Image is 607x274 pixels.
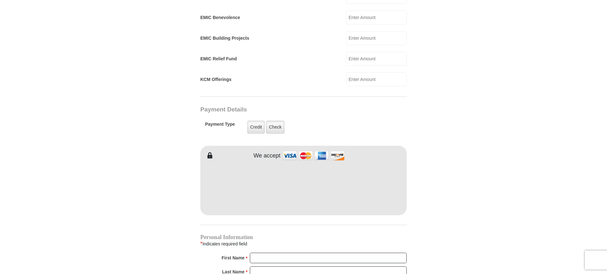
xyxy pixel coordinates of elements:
[200,106,362,113] h3: Payment Details
[222,253,244,262] strong: First Name
[200,76,231,83] label: KCM Offerings
[200,56,237,62] label: EMIC Relief Fund
[200,240,407,248] div: Indicates required field
[282,149,345,163] img: credit cards accepted
[200,14,240,21] label: EMIC Benevolence
[346,52,407,66] input: Enter Amount
[346,31,407,45] input: Enter Amount
[205,122,235,130] h5: Payment Type
[346,10,407,24] input: Enter Amount
[247,121,265,134] label: Credit
[266,121,284,134] label: Check
[346,72,407,86] input: Enter Amount
[200,235,407,240] h4: Personal Information
[254,152,281,159] h4: We accept
[200,35,249,42] label: EMIC Building Projects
